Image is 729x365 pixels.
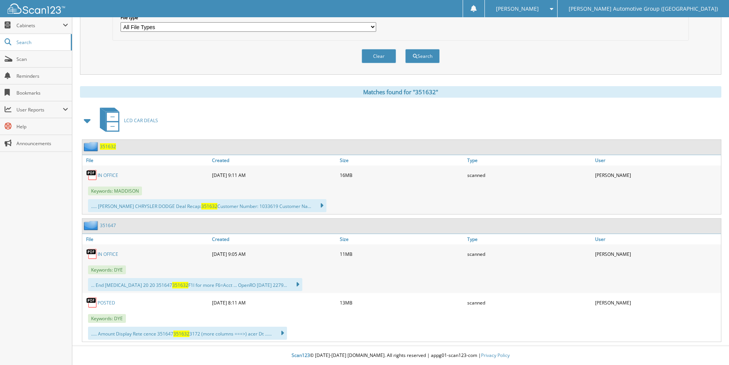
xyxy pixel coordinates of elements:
div: ... End [MEDICAL_DATA] 20 20 351647 F1l for more F6=Acct ... OpenRO [DATE] 2279... [88,278,302,291]
div: [PERSON_NAME] [593,246,721,262]
a: POSTED [98,300,115,306]
a: File [82,155,210,165]
div: scanned [465,167,593,183]
a: Type [465,234,593,244]
div: [PERSON_NAME] [593,295,721,310]
div: 13MB [338,295,466,310]
a: File [82,234,210,244]
button: Search [405,49,440,63]
a: Size [338,155,466,165]
div: scanned [465,246,593,262]
span: [PERSON_NAME] [496,7,539,11]
a: IN OFFICE [98,251,118,257]
span: Keywords: DYE [88,265,126,274]
span: Keywords: MADDISON [88,187,142,195]
div: 16MB [338,167,466,183]
span: 351632 [201,203,217,210]
div: [DATE] 9:05 AM [210,246,338,262]
div: ..... Amount Display Rete cence 351647 3172 (more columns ===>) acer Dt ...... [88,327,287,340]
div: [PERSON_NAME] [593,167,721,183]
a: 351647 [100,222,116,229]
img: PDF.png [86,248,98,260]
span: Help [16,123,68,130]
a: Created [210,234,338,244]
span: Keywords: DYE [88,314,126,323]
span: Reminders [16,73,68,79]
span: Scan [16,56,68,62]
div: [DATE] 8:11 AM [210,295,338,310]
span: Bookmarks [16,90,68,96]
span: Announcements [16,140,68,147]
span: User Reports [16,106,63,113]
span: Search [16,39,67,46]
img: folder2.png [84,221,100,230]
a: 351632 [100,143,116,150]
iframe: Chat Widget [691,328,729,365]
span: Scan123 [292,352,310,358]
a: Type [465,155,593,165]
div: ..... [PERSON_NAME] CHRYSLER DODGE Deal Recap: Customer Number: 1033619 Customer Na... [88,199,326,212]
img: PDF.png [86,297,98,308]
a: LCD CAR DEALS [95,105,158,136]
a: User [593,234,721,244]
img: scan123-logo-white.svg [8,3,65,14]
span: 351632 [173,331,189,337]
a: User [593,155,721,165]
div: Matches found for "351632" [80,86,721,98]
span: Cabinets [16,22,63,29]
a: Created [210,155,338,165]
a: Size [338,234,466,244]
img: PDF.png [86,169,98,181]
div: © [DATE]-[DATE] [DOMAIN_NAME]. All rights reserved | appg01-scan123-com | [72,346,729,365]
div: 11MB [338,246,466,262]
span: 351632 [172,282,188,288]
button: Clear [362,49,396,63]
div: [DATE] 9:11 AM [210,167,338,183]
a: Privacy Policy [481,352,510,358]
a: IN OFFICE [98,172,118,178]
label: File type [121,14,376,21]
span: LCD CAR DEALS [124,117,158,124]
img: folder2.png [84,142,100,151]
span: [PERSON_NAME] Automotive Group ([GEOGRAPHIC_DATA]) [569,7,718,11]
div: scanned [465,295,593,310]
